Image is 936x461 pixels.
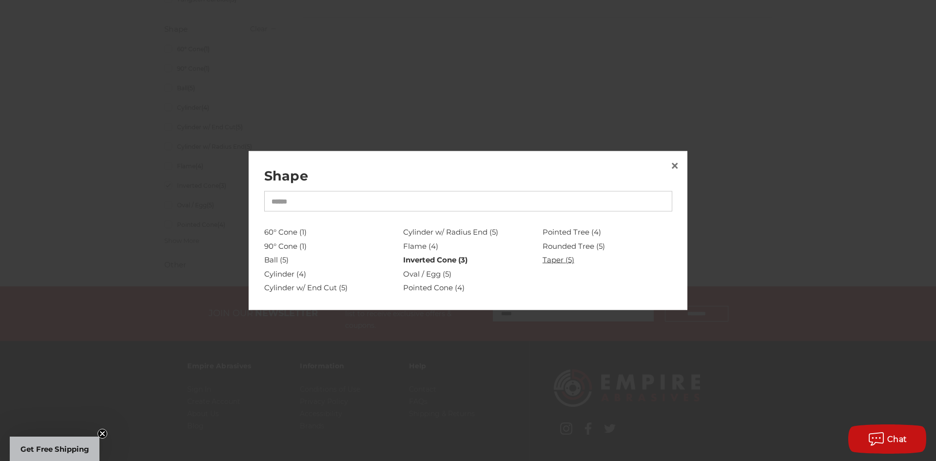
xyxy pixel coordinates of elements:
[264,267,394,281] a: Cylinder (4)
[403,253,533,267] a: Inverted Cone (3)
[670,156,679,175] span: ×
[848,424,926,454] button: Chat
[264,225,394,240] a: 60° Cone (1)
[264,239,394,253] a: 90° Cone (1)
[403,267,533,281] a: Oval / Egg (5)
[403,225,533,240] a: Cylinder w/ Radius End (5)
[543,239,672,253] a: Rounded Tree (5)
[543,253,672,267] a: Taper (5)
[667,158,682,174] a: Close
[20,444,89,454] span: Get Free Shipping
[264,166,672,186] h1: Shape
[403,239,533,253] a: Flame (4)
[403,281,533,295] a: Pointed Cone (4)
[10,437,99,461] div: Get Free ShippingClose teaser
[97,429,107,439] button: Close teaser
[264,281,394,295] a: Cylinder w/ End Cut (5)
[887,435,907,444] span: Chat
[543,225,672,240] a: Pointed Tree (4)
[264,253,394,267] a: Ball (5)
